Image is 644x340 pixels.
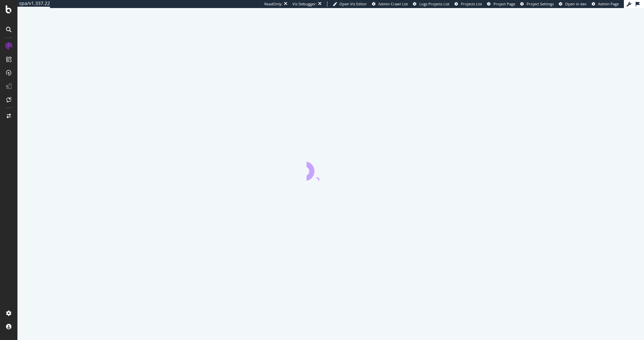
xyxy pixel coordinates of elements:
a: Projects List [454,1,482,7]
div: animation [307,157,355,181]
span: Logs Projects List [419,1,449,6]
div: Viz Debugger: [292,1,317,7]
span: Open Viz Editor [339,1,367,6]
span: Project Settings [527,1,554,6]
span: Admin Page [598,1,619,6]
a: Admin Page [592,1,619,7]
a: Project Page [487,1,515,7]
a: Open Viz Editor [333,1,367,7]
a: Open in dev [559,1,587,7]
div: ReadOnly: [264,1,282,7]
span: Projects List [461,1,482,6]
span: Open in dev [565,1,587,6]
a: Project Settings [520,1,554,7]
a: Logs Projects List [413,1,449,7]
a: Admin Crawl List [372,1,408,7]
span: Project Page [493,1,515,6]
span: Admin Crawl List [378,1,408,6]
